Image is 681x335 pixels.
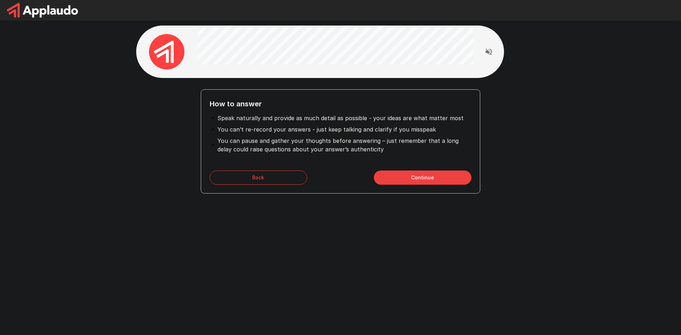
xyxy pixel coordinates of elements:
[217,114,464,122] p: Speak naturally and provide as much detail as possible - your ideas are what matter most
[210,171,307,185] button: Back
[217,136,470,153] p: You can pause and gather your thoughts before answering – just remember that a long delay could r...
[482,45,496,59] button: Read questions aloud
[217,125,436,134] p: You can’t re-record your answers - just keep talking and clarify if you misspeak
[149,34,184,69] img: applaudo_avatar.png
[210,100,262,108] b: How to answer
[374,171,471,185] button: Continue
